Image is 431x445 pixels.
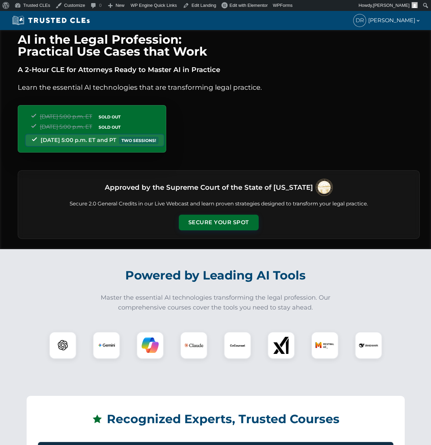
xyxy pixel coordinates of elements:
p: Secure 2.0 General Credits in our Live Webcast and learn proven strategies designed to transform ... [26,200,411,208]
img: ChatGPT Logo [53,335,73,355]
p: Master the essential AI technologies transforming the legal profession. Our comprehensive courses... [96,293,335,313]
img: Mistral AI Logo [315,336,334,355]
h2: Powered by Leading AI Tools [27,263,405,287]
div: xAI [268,332,295,359]
span: [DATE] 5:00 p.m. ET [40,124,92,130]
img: Supreme Court of Ohio [316,179,333,196]
span: [PERSON_NAME] [368,16,421,25]
span: [PERSON_NAME] [373,3,410,8]
div: Claude [180,332,207,359]
span: SOLD OUT [96,124,123,131]
img: CoCounsel Logo [229,337,246,354]
img: Copilot Logo [142,337,159,354]
img: xAI Logo [273,337,290,354]
h1: AI in the Legal Profession: Practical Use Cases that Work [18,33,420,57]
span: DR [354,14,366,27]
div: ChatGPT [49,332,76,359]
h3: Approved by the Supreme Court of the State of [US_STATE] [105,181,313,193]
div: CoCounsel [224,332,251,359]
div: DeepSeek [355,332,382,359]
h2: Recognized Experts, Trusted Courses [38,407,393,431]
p: A 2-Hour CLE for Attorneys Ready to Master AI in Practice [18,64,420,75]
button: Secure Your Spot [179,215,259,230]
div: Gemini [93,332,120,359]
span: SOLD OUT [96,113,123,120]
img: Claude Logo [184,336,203,355]
img: Trusted CLEs [10,15,92,26]
p: Learn the essential AI technologies that are transforming legal practice. [18,82,420,93]
div: Copilot [137,332,164,359]
img: DeepSeek Logo [359,336,378,355]
div: Mistral AI [311,332,339,359]
img: Gemini Logo [98,337,115,354]
span: [DATE] 5:00 p.m. ET [40,113,92,120]
span: Edit with Elementor [230,3,268,8]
